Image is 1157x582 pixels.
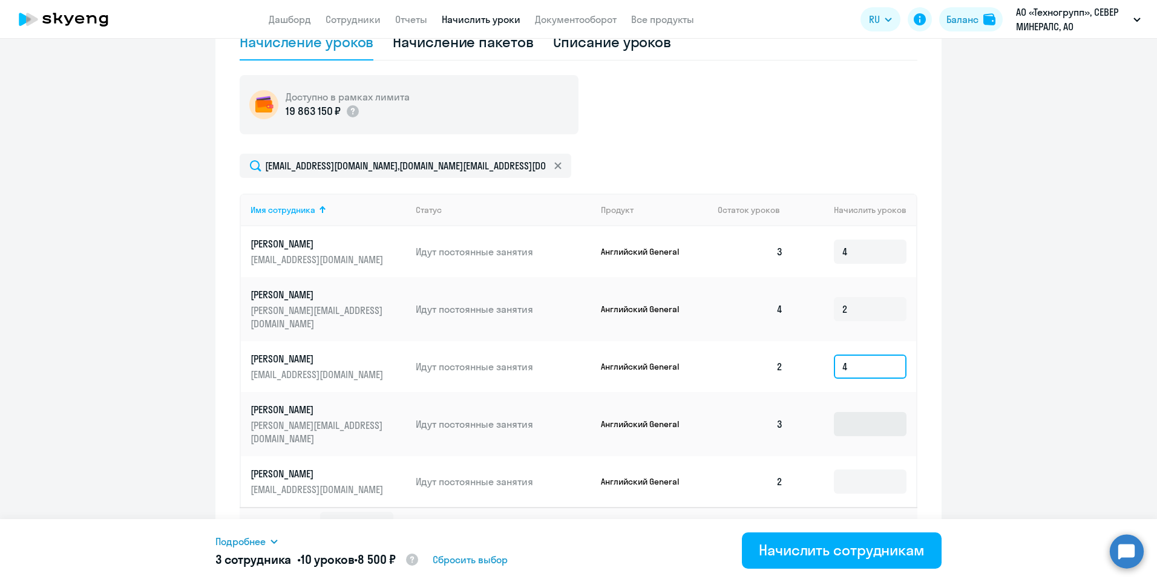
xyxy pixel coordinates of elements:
div: Продукт [601,204,634,215]
div: Начислить сотрудникам [759,540,925,560]
td: 4 [708,277,793,341]
p: [PERSON_NAME] [251,352,386,365]
p: 19 863 150 ₽ [286,103,341,119]
button: АО «Техногрупп», СЕВЕР МИНЕРАЛС, АО [1010,5,1147,34]
a: Начислить уроки [442,13,520,25]
p: [PERSON_NAME] [251,467,386,480]
a: Сотрудники [326,13,381,25]
a: [PERSON_NAME][PERSON_NAME][EMAIL_ADDRESS][DOMAIN_NAME] [251,288,406,330]
td: 3 [708,392,793,456]
span: Сбросить выбор [433,552,508,567]
p: Английский General [601,304,692,315]
button: Начислить сотрудникам [742,532,942,569]
button: RU [860,7,900,31]
div: Списание уроков [553,32,672,51]
span: Остаток уроков [718,204,780,215]
p: [PERSON_NAME][EMAIL_ADDRESS][DOMAIN_NAME] [251,304,386,330]
p: Английский General [601,476,692,487]
a: Отчеты [395,13,427,25]
div: Баланс [946,12,978,27]
span: RU [869,12,880,27]
p: Идут постоянные занятия [416,302,591,316]
span: Подробнее [215,534,266,549]
p: Идут постоянные занятия [416,475,591,488]
button: Балансbalance [939,7,1003,31]
p: [PERSON_NAME] [251,403,386,416]
div: Начисление пакетов [393,32,533,51]
a: Все продукты [631,13,694,25]
a: [PERSON_NAME][EMAIL_ADDRESS][DOMAIN_NAME] [251,467,406,496]
a: [PERSON_NAME][EMAIL_ADDRESS][DOMAIN_NAME] [251,237,406,266]
div: Имя сотрудника [251,204,315,215]
div: Продукт [601,204,709,215]
a: Документооборот [535,13,617,25]
th: Начислить уроков [793,194,916,226]
p: Английский General [601,419,692,430]
p: Английский General [601,361,692,372]
p: [EMAIL_ADDRESS][DOMAIN_NAME] [251,368,386,381]
span: 1 - 5 из 5 сотрудников [761,518,845,529]
p: [EMAIL_ADDRESS][DOMAIN_NAME] [251,253,386,266]
a: [PERSON_NAME][EMAIL_ADDRESS][DOMAIN_NAME] [251,352,406,381]
h5: Доступно в рамках лимита [286,90,410,103]
div: Статус [416,204,442,215]
td: 3 [708,226,793,277]
div: Остаток уроков [718,204,793,215]
p: Идут постоянные занятия [416,417,591,431]
td: 2 [708,341,793,392]
input: Поиск по имени, email, продукту или статусу [240,154,571,178]
p: Английский General [601,246,692,257]
img: wallet-circle.png [249,90,278,119]
p: АО «Техногрупп», СЕВЕР МИНЕРАЛС, АО [1016,5,1129,34]
span: 8 500 ₽ [358,552,396,567]
a: [PERSON_NAME][PERSON_NAME][EMAIL_ADDRESS][DOMAIN_NAME] [251,403,406,445]
td: 2 [708,456,793,507]
img: balance [983,13,995,25]
a: Дашборд [269,13,311,25]
span: 10 уроков [301,552,355,567]
p: [PERSON_NAME][EMAIL_ADDRESS][DOMAIN_NAME] [251,419,386,445]
div: Начисление уроков [240,32,373,51]
p: [PERSON_NAME] [251,237,386,250]
p: Идут постоянные занятия [416,360,591,373]
span: Отображать по: [254,518,315,529]
h5: 3 сотрудника • • [215,551,419,569]
p: [EMAIL_ADDRESS][DOMAIN_NAME] [251,483,386,496]
div: Статус [416,204,591,215]
p: [PERSON_NAME] [251,288,386,301]
p: Идут постоянные занятия [416,245,591,258]
div: Имя сотрудника [251,204,406,215]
